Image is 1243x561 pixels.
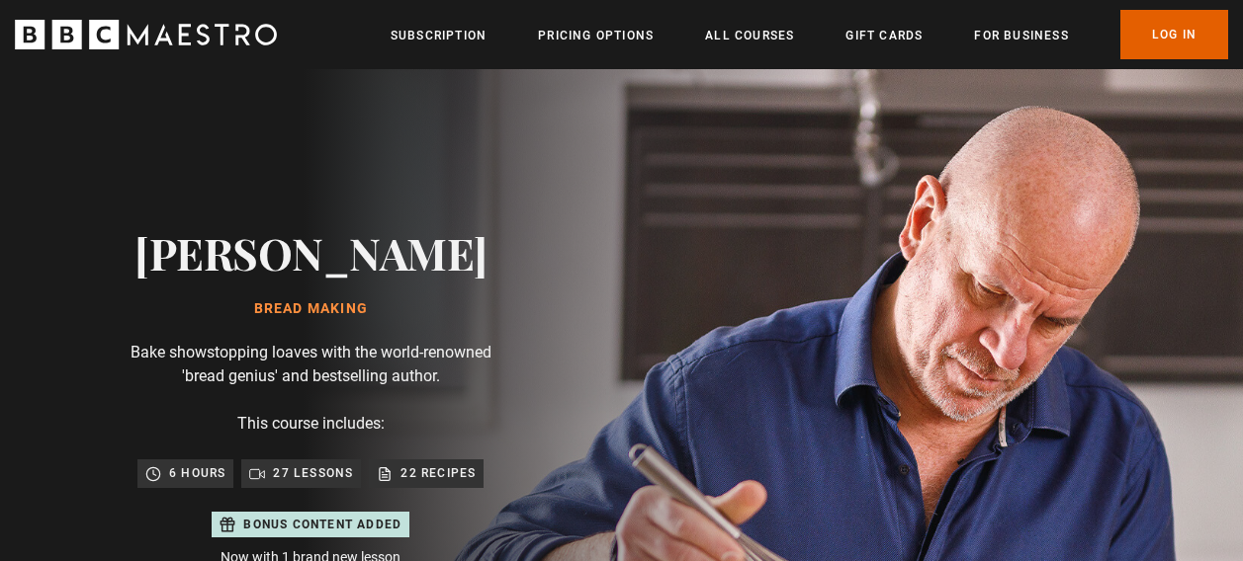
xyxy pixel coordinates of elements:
a: Pricing Options [538,26,654,45]
p: 6 hours [169,463,225,483]
nav: Primary [391,10,1228,59]
a: Gift Cards [845,26,923,45]
h2: [PERSON_NAME] [134,227,488,278]
p: Bake showstopping loaves with the world-renowned 'bread genius' and bestselling author. [119,341,503,388]
a: Log In [1120,10,1228,59]
a: All Courses [705,26,794,45]
p: 22 recipes [400,463,476,483]
a: For business [974,26,1068,45]
svg: BBC Maestro [15,20,277,49]
h1: Bread Making [134,301,488,317]
a: Subscription [391,26,487,45]
p: This course includes: [237,412,385,436]
p: 27 lessons [273,463,353,483]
